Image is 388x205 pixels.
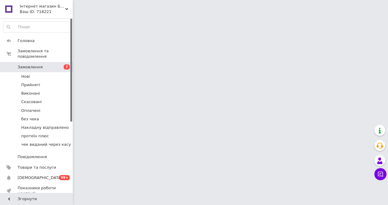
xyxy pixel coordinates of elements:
span: Показники роботи компанії [18,185,56,196]
div: Ваш ID: 718221 [20,9,73,15]
span: Замовлення [18,64,43,70]
span: 7 [64,64,70,70]
span: чек виданий через касу [21,142,71,147]
span: Прийняті [21,82,40,88]
span: 99+ [59,175,70,180]
span: Нові [21,74,30,79]
span: Виконані [21,91,40,96]
span: Оплачені [21,108,40,113]
span: Головна [18,38,35,44]
input: Пошук [3,21,71,32]
span: Скасовані [21,99,42,105]
span: [DEMOGRAPHIC_DATA] [18,175,62,181]
span: Повідомлення [18,154,47,160]
span: протеїн плюс [21,133,49,139]
span: Замовлення та повідомлення [18,48,73,59]
span: Інтернет магазин БАДів спортивного харчування та аксесуарів SportFood [20,4,65,9]
span: без чека [21,116,39,122]
span: Накладну відправлено [21,125,69,130]
button: Чат з покупцем [374,168,386,180]
span: Товари та послуги [18,165,56,170]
